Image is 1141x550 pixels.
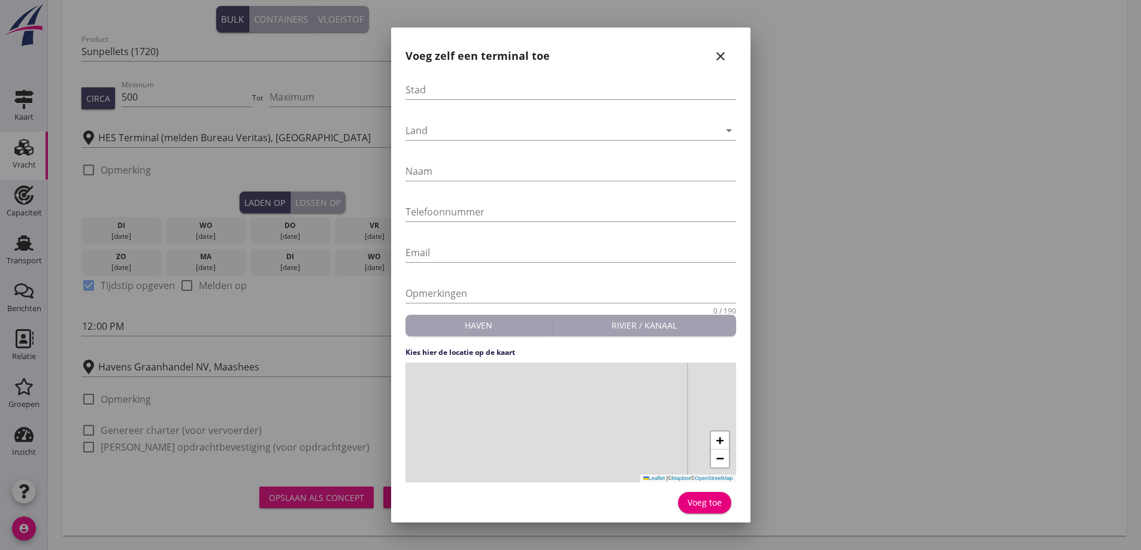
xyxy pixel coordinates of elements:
[711,449,729,467] a: Zoom out
[716,433,724,448] span: +
[695,475,733,481] a: OpenStreetMap
[640,475,736,482] div: © ©
[716,451,724,466] span: −
[405,80,736,99] input: Stad
[713,49,728,63] i: close
[713,308,736,315] div: 0 / 190
[405,284,736,303] input: Opmerkingen
[678,492,731,513] button: Voeg toe
[405,162,736,181] input: Naam
[405,48,550,64] h2: Voeg zelf een terminal toe
[405,315,552,336] button: Haven
[671,475,691,481] a: Mapbox
[666,475,667,481] span: |
[405,243,736,262] input: Email
[688,496,722,509] div: Voeg toe
[711,432,729,449] a: Zoom in
[405,202,736,221] input: Telefoonnummer
[643,475,665,481] a: Leaflet
[722,123,736,138] i: arrow_drop_down
[405,347,736,358] h4: Kies hier de locatie op de kaart
[552,315,736,336] button: Rivier / kanaal
[410,319,547,332] div: Haven
[557,319,731,332] div: Rivier / kanaal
